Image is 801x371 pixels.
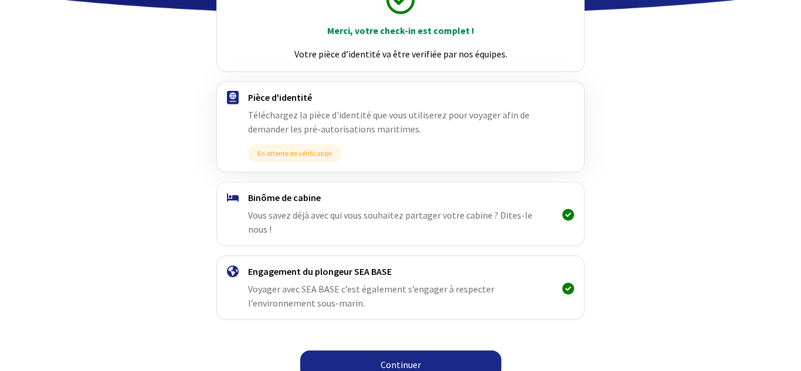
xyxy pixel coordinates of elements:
[248,192,552,203] h4: Binôme de cabine
[248,209,532,235] span: Vous savez déjà avec qui vous souhaitez partager votre cabine ? Dites-le nous !
[248,109,530,135] span: Téléchargez la pièce d'identité que vous utiliserez pour voyager afin de demander les pré-autoris...
[248,144,342,162] span: En attente de vérification
[248,283,494,309] span: Voyager avec SEA BASE c’est également s’engager à respecter l’environnement sous-marin.
[228,23,573,38] p: Merci, votre check-in est complet !
[248,266,552,277] h4: Engagement du plongeur SEA BASE
[227,266,239,277] img: engagement.svg
[227,91,239,104] img: passport.svg
[248,91,552,103] h4: Pièce d'identité
[228,47,573,61] p: Votre pièce d’identité va être verifiée par nos équipes.
[227,193,239,202] img: binome.svg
